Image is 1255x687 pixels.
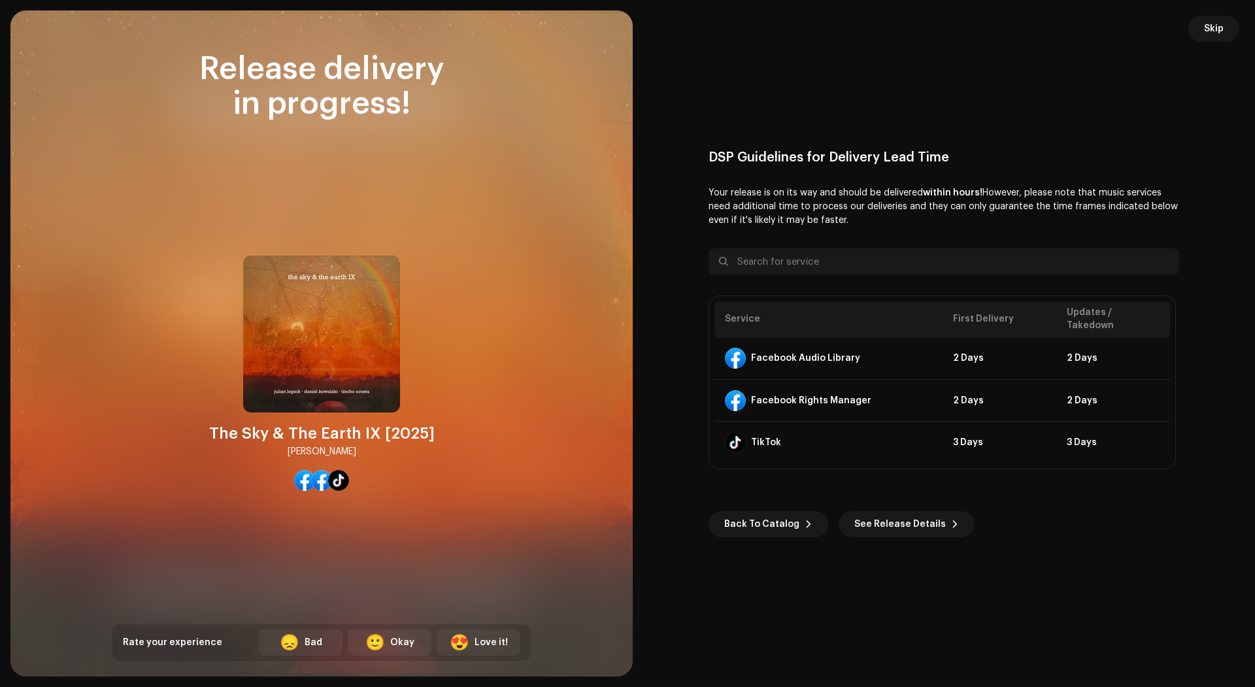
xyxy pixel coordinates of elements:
button: Skip [1188,16,1239,42]
button: See Release Details [839,511,975,537]
div: DSP Guidelines for Delivery Lead Time [709,150,1179,165]
td: 2 Days [943,380,1056,422]
td: 2 Days [943,338,1056,380]
th: First Delivery [943,301,1056,337]
span: Back To Catalog [724,511,799,537]
div: Facebook Rights Manager [751,395,871,406]
th: Updates / Takedown [1056,301,1170,337]
p: Your release is on its way and should be delivered However, please note that music services need ... [709,186,1179,227]
td: 2 Days [1056,380,1170,422]
div: Bad [305,636,322,650]
div: Release delivery in progress! [112,52,531,122]
div: 😞 [280,635,299,650]
div: The Sky & The Earth IX [2025] [209,423,435,444]
span: Skip [1204,16,1224,42]
div: Okay [390,636,414,650]
span: Rate your experience [123,638,222,647]
div: [PERSON_NAME] [288,444,356,460]
td: 3 Days [943,422,1056,463]
div: 😍 [450,635,469,650]
input: Search for service [709,248,1179,275]
button: Back To Catalog [709,511,828,537]
span: See Release Details [854,511,946,537]
div: Love it! [475,636,508,650]
th: Service [714,301,943,337]
div: 🙂 [365,635,385,650]
td: 3 Days [1056,422,1170,463]
td: 2 Days [1056,338,1170,380]
div: Facebook Audio Library [751,353,860,363]
div: TikTok [751,437,781,448]
b: within hours! [923,188,982,197]
img: 6a1cc099-b8f1-4d44-a134-049168839a17 [243,256,400,412]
